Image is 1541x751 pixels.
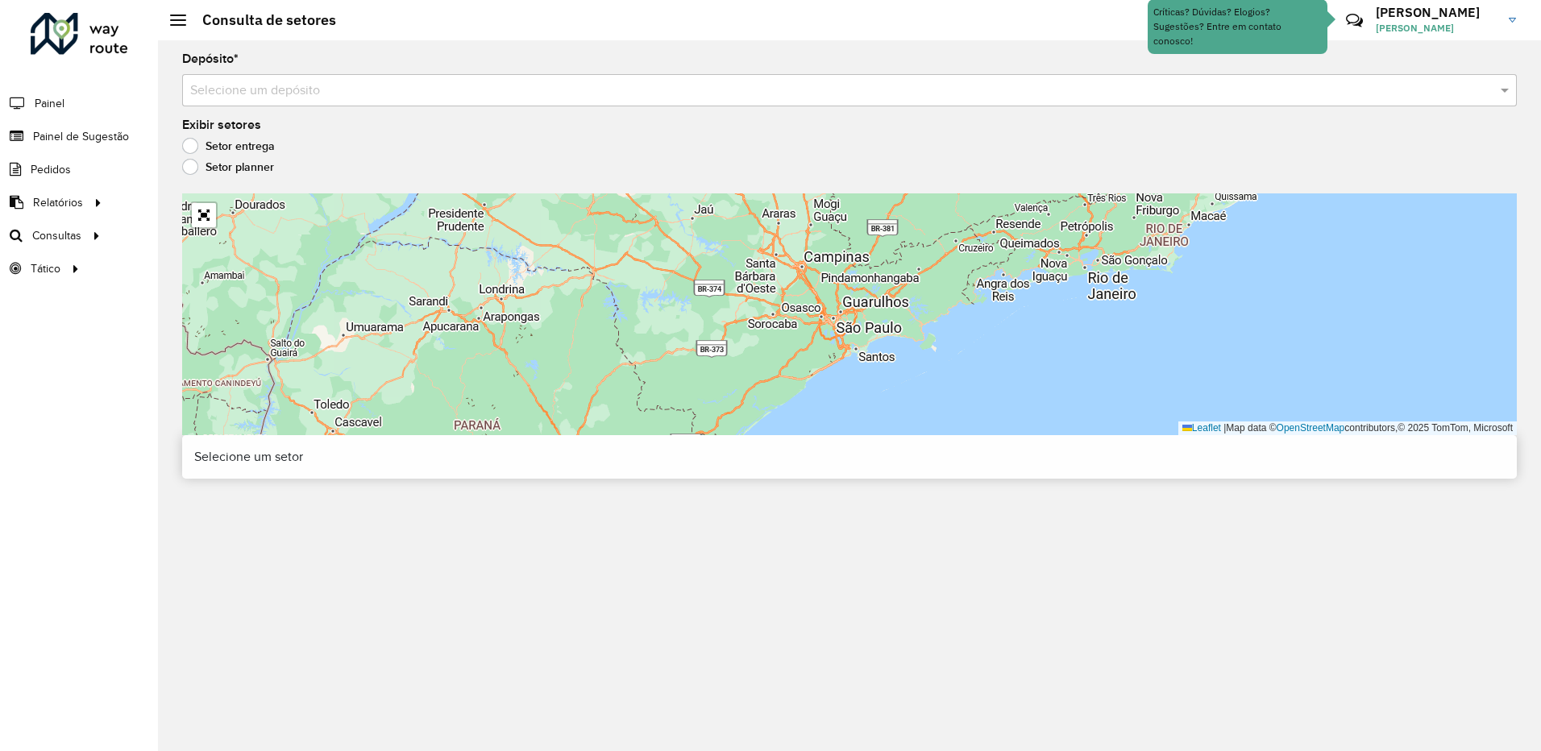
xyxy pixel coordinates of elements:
[1182,422,1221,434] a: Leaflet
[182,159,274,175] label: Setor planner
[33,194,83,211] span: Relatórios
[186,11,336,29] h2: Consulta de setores
[182,138,275,154] label: Setor entrega
[32,227,81,244] span: Consultas
[31,161,71,178] span: Pedidos
[182,49,239,68] label: Depósito
[1277,422,1345,434] a: OpenStreetMap
[1337,3,1372,38] a: Contato Rápido
[35,95,64,112] span: Painel
[1178,421,1517,435] div: Map data © contributors,© 2025 TomTom, Microsoft
[33,128,129,145] span: Painel de Sugestão
[182,435,1517,479] div: Selecione um setor
[182,115,261,135] label: Exibir setores
[31,260,60,277] span: Tático
[1376,21,1497,35] span: [PERSON_NAME]
[1223,422,1226,434] span: |
[192,203,216,227] a: Abrir mapa em tela cheia
[1376,5,1497,20] h3: [PERSON_NAME]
